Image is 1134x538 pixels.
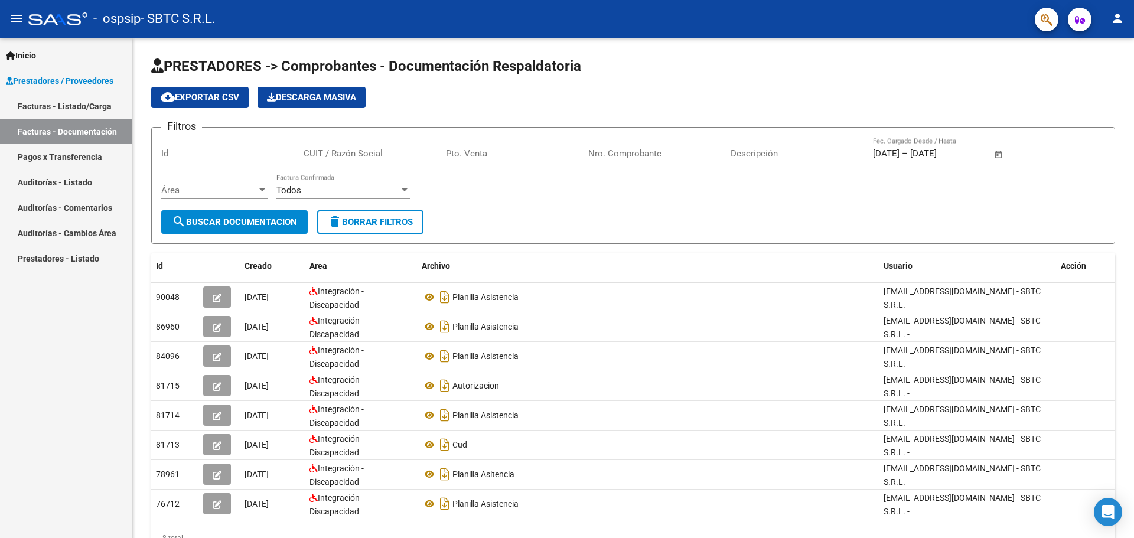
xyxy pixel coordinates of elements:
span: [EMAIL_ADDRESS][DOMAIN_NAME] - SBTC S.R.L. - [884,464,1041,487]
span: 81713 [156,440,180,449]
span: Area [309,261,327,270]
span: 84096 [156,351,180,361]
span: Integración - Discapacidad [309,405,364,428]
datatable-header-cell: Usuario [879,253,1056,279]
span: [DATE] [245,292,269,302]
span: 76712 [156,499,180,508]
button: Descarga Masiva [258,87,366,108]
span: Integración - Discapacidad [309,375,364,398]
i: Descargar documento [437,317,452,336]
mat-icon: person [1110,11,1125,25]
span: Creado [245,261,272,270]
mat-icon: menu [9,11,24,25]
span: Exportar CSV [161,92,239,103]
span: [EMAIL_ADDRESS][DOMAIN_NAME] - SBTC S.R.L. - [884,434,1041,457]
span: Integración - Discapacidad [309,345,364,369]
span: Borrar Filtros [328,217,413,227]
span: Usuario [884,261,913,270]
span: Integración - Discapacidad [309,316,364,339]
span: Inicio [6,49,36,62]
i: Descargar documento [437,347,452,366]
h3: Filtros [161,118,202,135]
span: Planilla Asistencia [452,322,519,331]
span: Id [156,261,163,270]
datatable-header-cell: Creado [240,253,305,279]
span: Todos [276,185,301,195]
span: [EMAIL_ADDRESS][DOMAIN_NAME] - SBTC S.R.L. - [884,405,1041,428]
span: Archivo [422,261,450,270]
app-download-masive: Descarga masiva de comprobantes (adjuntos) [258,87,366,108]
span: Planilla Asistencia [452,292,519,302]
span: 78961 [156,469,180,479]
i: Descargar documento [437,406,452,425]
datatable-header-cell: Area [305,253,417,279]
span: Descarga Masiva [267,92,356,103]
span: Buscar Documentacion [172,217,297,227]
span: [EMAIL_ADDRESS][DOMAIN_NAME] - SBTC S.R.L. - [884,493,1041,516]
i: Descargar documento [437,435,452,454]
span: Integración - Discapacidad [309,493,364,516]
i: Descargar documento [437,494,452,513]
span: Integración - Discapacidad [309,286,364,309]
span: Área [161,185,257,195]
span: Planilla Asistencia [452,351,519,361]
datatable-header-cell: Id [151,253,198,279]
i: Descargar documento [437,288,452,307]
mat-icon: search [172,214,186,229]
span: Planilla Asistencia [452,499,519,508]
span: PRESTADORES -> Comprobantes - Documentación Respaldatoria [151,58,581,74]
span: [DATE] [245,410,269,420]
i: Descargar documento [437,465,452,484]
span: Cud [452,440,467,449]
span: [EMAIL_ADDRESS][DOMAIN_NAME] - SBTC S.R.L. - [884,286,1041,309]
span: Autorizacion [452,381,499,390]
mat-icon: delete [328,214,342,229]
span: 90048 [156,292,180,302]
span: [EMAIL_ADDRESS][DOMAIN_NAME] - SBTC S.R.L. - [884,316,1041,339]
span: - ospsip [93,6,141,32]
mat-icon: cloud_download [161,90,175,104]
span: Planilla Asistencia [452,410,519,420]
button: Open calendar [992,148,1006,161]
button: Exportar CSV [151,87,249,108]
span: Prestadores / Proveedores [6,74,113,87]
span: [DATE] [245,351,269,361]
input: Fecha inicio [873,148,900,159]
span: [EMAIL_ADDRESS][DOMAIN_NAME] - SBTC S.R.L. - [884,375,1041,398]
span: Planilla Asitencia [452,469,514,479]
datatable-header-cell: Acción [1056,253,1115,279]
span: 81715 [156,381,180,390]
span: [DATE] [245,469,269,479]
span: [EMAIL_ADDRESS][DOMAIN_NAME] - SBTC S.R.L. - [884,345,1041,369]
span: 86960 [156,322,180,331]
span: - SBTC S.R.L. [141,6,216,32]
span: – [902,148,908,159]
span: [DATE] [245,499,269,508]
span: [DATE] [245,440,269,449]
span: Integración - Discapacidad [309,434,364,457]
span: [DATE] [245,322,269,331]
button: Borrar Filtros [317,210,423,234]
div: Open Intercom Messenger [1094,498,1122,526]
button: Buscar Documentacion [161,210,308,234]
span: Acción [1061,261,1086,270]
span: Integración - Discapacidad [309,464,364,487]
input: Fecha fin [910,148,967,159]
datatable-header-cell: Archivo [417,253,879,279]
span: [DATE] [245,381,269,390]
span: 81714 [156,410,180,420]
i: Descargar documento [437,376,452,395]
